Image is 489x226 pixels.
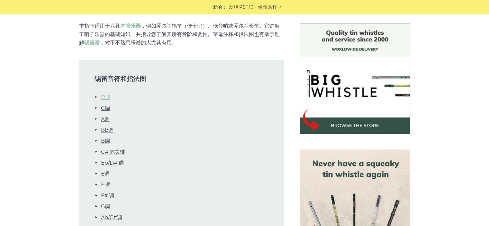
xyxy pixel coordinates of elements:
font: E调 [101,171,110,177]
a: C# 的关键 [101,148,125,156]
font: C调 [101,105,110,111]
img: BigWhistle锡笛商店 [300,23,410,134]
font: F 调 [101,182,111,188]
a: B调 [101,137,110,145]
font: 新的： [213,4,227,10]
font: A调 [101,116,110,122]
font: D调 [101,94,110,100]
a: Ab/G#调 [101,213,122,222]
font: PST10 - 锡笛课程 [239,4,277,10]
a: G调 [101,203,110,211]
font: Bb调 [101,127,113,133]
font: G调 [101,203,110,210]
a: 木管乐器 [120,23,141,29]
a: PST10 - 锡笛课程 [239,4,277,11]
a: Bb调 [101,126,113,134]
font: Eb/D# 调 [101,160,124,166]
font: 发现 [229,4,238,10]
font: ，对于不熟悉乐谱的人尤其有用。 [100,40,177,46]
a: 锡笛谱 [84,40,100,46]
a: A调 [101,115,110,123]
font: 锡笛音符和指法图 [95,75,146,83]
a: F 调 [101,181,111,189]
a: D调 [101,93,110,102]
font: B调 [101,138,110,144]
a: E调 [101,170,110,178]
a: F# 调 [101,192,114,200]
a: C调 [101,104,110,113]
font: C# 的关键 [101,149,125,155]
font: 本指南适用于六孔 [79,23,120,29]
a: Eb/D# 调 [101,159,124,167]
font: ，例如爱尔兰锡笛（便士哨）、低音哨或爱尔兰长笛。它讲解了哨子乐器的基础知识，并指导您了解其所有音阶和调性。字母注释和指法图也有助于理解 [79,23,280,46]
font: Ab/G#调 [101,214,122,221]
font: F# 调 [101,193,114,199]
